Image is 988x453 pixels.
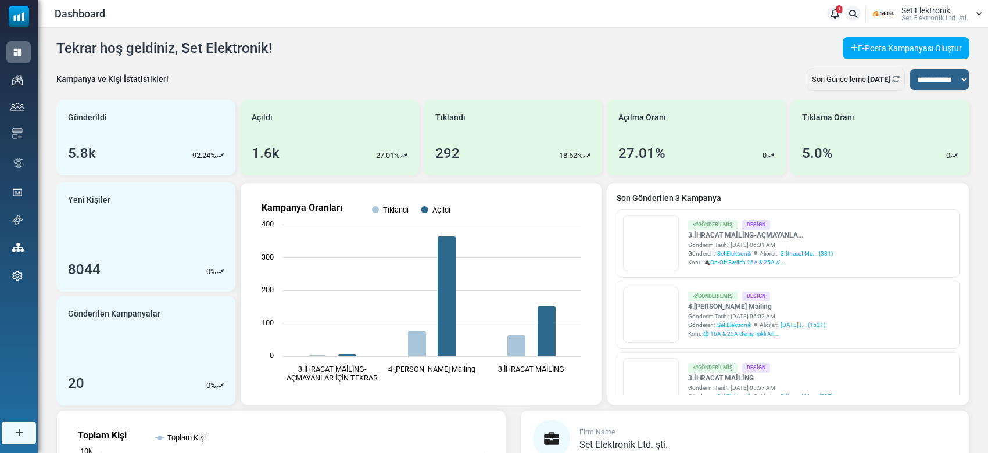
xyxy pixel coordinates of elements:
[742,363,770,373] div: Design
[781,321,825,329] a: [DATE] (... (1521)
[688,392,833,401] div: Gönderen: Alıcılar::
[946,150,950,161] p: 0
[688,301,825,312] a: 4.[PERSON_NAME] Mailing
[262,285,274,294] text: 200
[688,373,833,383] a: 3.İHRACAT MAİLİNG
[262,202,342,213] text: Kampanya Oranları
[270,351,274,359] text: 0
[206,266,224,278] div: %
[56,73,169,85] div: Kampanya ve Kişi İstatistikleri
[742,220,770,230] div: Design
[287,365,378,382] text: 3.İHRACAT MAİLİNG- AÇMAYANLAR İÇİN TEKRAR
[688,230,833,240] a: 3.İHRACAT MAİLİNG-AÇMAYANLA...
[262,220,274,228] text: 400
[252,112,273,124] span: Açıldı
[262,318,274,327] text: 100
[901,6,950,15] span: Set Elektronik
[252,143,280,164] div: 1.6k
[12,187,23,197] img: landing_pages.svg
[383,206,409,214] text: Tıklandı
[78,430,127,441] text: Toplam Kişi
[807,69,905,91] div: Son Güncelleme:
[68,259,101,280] div: 8044
[843,37,969,59] a: E-Posta Kampanyası Oluştur
[68,308,160,320] span: Gönderilen Kampanyalar
[55,6,105,21] span: Dashboard
[388,365,475,373] text: 4.[PERSON_NAME] Mailing
[892,75,900,84] a: Refresh Stats
[206,266,210,278] p: 0
[618,143,665,164] div: 27.01%
[12,215,23,225] img: support-icon.svg
[781,392,833,401] a: 3.İhracat Ma... (587)
[68,143,96,164] div: 5.8k
[376,150,400,161] p: 27.01%
[901,15,968,21] span: Set Elektronik Ltd. şti.
[688,312,825,321] div: Gönderim Tarihi: [DATE] 06:02 AM
[717,321,751,329] span: Set Elektronik
[559,150,583,161] p: 18.52%
[68,373,84,394] div: 20
[703,330,780,337] span: ⏻ 16A & 25A Geniş Işıklı An...
[12,75,23,85] img: campaigns-icon.png
[206,380,224,391] div: %
[688,240,833,249] div: Gönderim Tarihi: [DATE] 06:31 AM
[206,380,210,391] p: 0
[869,5,982,23] a: User Logo Set Elektronik Set Elektronik Ltd. şti.
[498,365,564,373] text: 3.İHRACAT MAİLİNG
[802,112,854,124] span: Tıklama Oranı
[688,383,833,392] div: Gönderim Tarihi: [DATE] 05:57 AM
[68,112,107,124] span: Gönderildi
[435,112,466,124] span: Tıklandı
[435,143,460,164] div: 292
[836,5,843,13] span: 1
[868,75,890,84] b: [DATE]
[617,192,960,204] a: Son Gönderilen 3 Kampanya
[579,440,668,450] a: Set Elektronik Ltd. şti.
[9,6,29,27] img: mailsoftly_icon_blue_white.svg
[688,258,833,267] div: Konu:
[68,194,110,206] span: Yeni Kişiler
[688,329,825,338] div: Konu:
[703,259,785,265] span: 🔌On-Off Switch 16A & 25A //...
[250,192,593,396] svg: Kampanya Oranları
[56,40,272,57] h4: Tekrar hoş geldiniz, Set Elektronik!
[827,6,843,21] a: 1
[432,206,450,214] text: Açıldı
[12,47,23,57] img: dashboard-icon-active.svg
[618,112,666,124] span: Açılma Oranı
[262,253,274,261] text: 300
[579,439,668,450] span: Set Elektronik Ltd. şti.
[717,392,751,401] span: Set Elektronik
[688,292,738,301] div: Gönderilmiş
[742,292,770,301] div: Design
[869,5,898,23] img: User Logo
[802,143,833,164] div: 5.0%
[56,182,235,292] a: Yeni Kişiler 8044 0%
[579,428,615,436] span: Firm Name
[688,249,833,258] div: Gönderen: Alıcılar::
[12,271,23,281] img: settings-icon.svg
[192,150,216,161] p: 92.24%
[10,103,24,111] img: contacts-icon.svg
[688,363,738,373] div: Gönderilmiş
[12,156,25,170] img: workflow.svg
[688,321,825,329] div: Gönderen: Alıcılar::
[12,128,23,139] img: email-templates-icon.svg
[688,220,738,230] div: Gönderilmiş
[717,249,751,258] span: Set Elektronik
[167,433,206,442] text: Toplam Kişi
[763,150,767,161] p: 0
[781,249,833,258] a: 3.İhracat Ma... (381)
